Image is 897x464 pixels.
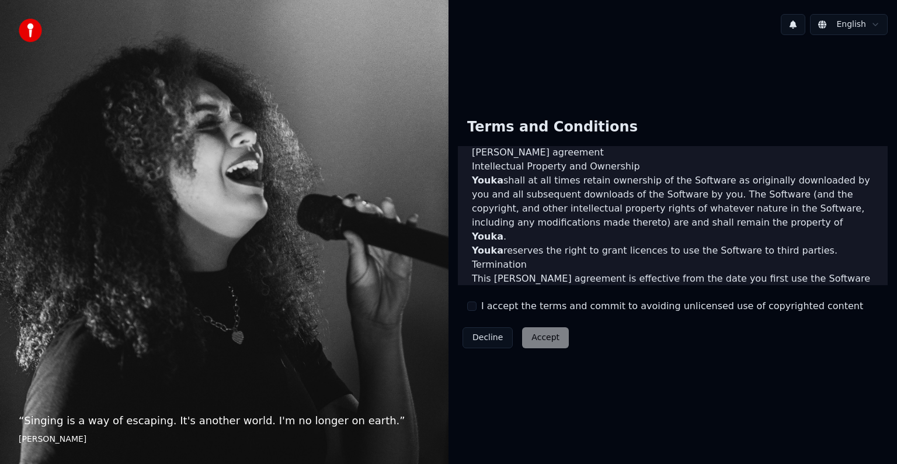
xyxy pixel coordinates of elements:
[19,434,430,445] footer: [PERSON_NAME]
[472,258,874,272] h3: Termination
[472,175,503,186] span: Youka
[481,299,863,313] label: I accept the terms and commit to avoiding unlicensed use of copyrighted content
[19,19,42,42] img: youka
[472,245,503,256] span: Youka
[472,174,874,244] p: shall at all times retain ownership of the Software as originally downloaded by you and all subse...
[458,109,647,146] div: Terms and Conditions
[463,327,513,348] button: Decline
[472,272,874,314] p: This [PERSON_NAME] agreement is effective from the date you first use the Software and shall cont...
[472,244,874,258] p: reserves the right to grant licences to use the Software to third parties.
[19,413,430,429] p: “ Singing is a way of escaping. It's another world. I'm no longer on earth. ”
[472,231,503,242] span: Youka
[472,160,874,174] h3: Intellectual Property and Ownership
